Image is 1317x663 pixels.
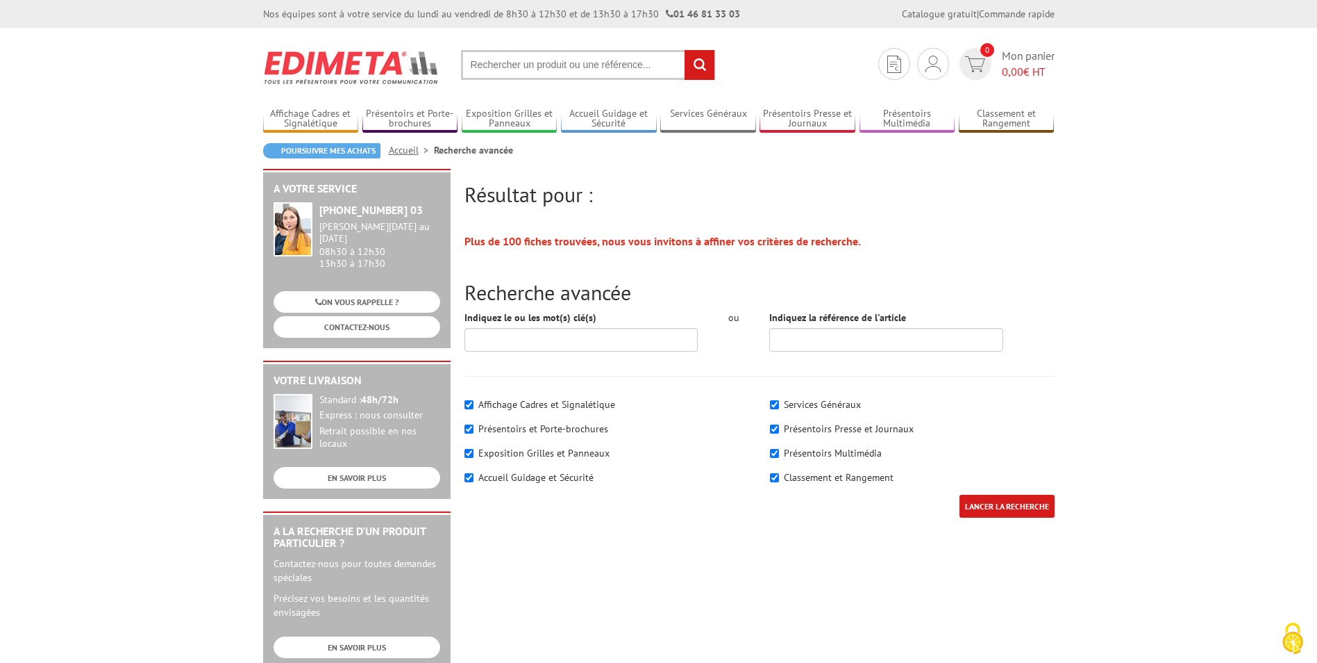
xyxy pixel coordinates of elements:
[274,394,312,449] img: widget-livraison.jpg
[464,311,596,325] label: Indiquez le ou les mot(s) clé(s)
[887,56,901,73] img: devis rapide
[760,108,855,131] a: Présentoirs Presse et Journaux
[959,495,1055,518] input: LANCER LA RECHERCHE
[464,449,473,458] input: Exposition Grilles et Panneaux
[319,425,440,450] div: Retrait possible en nos locaux
[263,42,440,93] img: Edimeta
[1275,621,1310,656] img: Cookies (fenêtre modale)
[274,183,440,195] h2: A votre service
[434,143,513,157] li: Recherche avancée
[902,8,977,20] a: Catalogue gratuit
[770,400,779,409] input: Services Généraux
[274,557,440,584] p: Contactez-nous pour toutes demandes spéciales
[462,108,557,131] a: Exposition Grilles et Panneaux
[361,393,399,406] strong: 48h/72h
[719,311,748,325] div: ou
[859,108,955,131] a: Présentoirs Multimédia
[478,423,608,435] label: Présentoirs et Porte-brochures
[1002,65,1023,79] span: 0,00
[464,400,473,409] input: Affichage Cadres et Signalétique
[464,234,861,248] strong: Plus de 100 fiches trouvées, nous vous invitons à affiner vos critères de recherche.
[784,447,882,459] label: Présentoirs Multimédia
[464,473,473,482] input: Accueil Guidage et Sécurité
[784,398,861,411] label: Services Généraux
[685,50,714,80] input: rechercher
[770,449,779,458] input: Présentoirs Multimédia
[478,471,594,484] label: Accueil Guidage et Sécurité
[965,56,985,72] img: devis rapide
[959,108,1055,131] a: Classement et Rangement
[660,108,756,131] a: Services Généraux
[274,202,312,256] img: widget-service.jpg
[319,203,423,217] strong: [PHONE_NUMBER] 03
[274,637,440,658] a: EN SAVOIR PLUS
[770,473,779,482] input: Classement et Rangement
[263,108,359,131] a: Affichage Cadres et Signalétique
[1268,616,1317,663] button: Cookies (fenêtre modale)
[274,591,440,619] p: Précisez vos besoins et les quantités envisagées
[1002,64,1055,80] span: € HT
[666,8,740,20] strong: 01 46 81 33 03
[274,525,440,550] h2: A la recherche d'un produit particulier ?
[979,8,1055,20] a: Commande rapide
[784,471,894,484] label: Classement et Rangement
[769,311,906,325] label: Indiquez la référence de l'article
[461,50,715,80] input: Rechercher un produit ou une référence...
[274,316,440,338] a: CONTACTEZ-NOUS
[464,425,473,434] input: Présentoirs et Porte-brochures
[478,398,615,411] label: Affichage Cadres et Signalétique
[478,447,610,459] label: Exposition Grilles et Panneaux
[263,143,380,158] a: Poursuivre mes achats
[956,48,1055,80] a: devis rapide 0 Mon panier 0,00€ HT
[389,144,434,156] a: Accueil
[274,375,440,387] h2: Votre livraison
[319,221,440,269] div: 08h30 à 12h30 13h30 à 17h30
[770,425,779,434] input: Présentoirs Presse et Journaux
[902,7,1055,21] div: |
[274,291,440,313] a: ON VOUS RAPPELLE ?
[319,409,440,422] div: Express : nous consulter
[263,7,740,21] div: Nos équipes sont à votre service du lundi au vendredi de 8h30 à 12h30 et de 13h30 à 17h30
[464,183,1055,206] h2: Résultat pour :
[980,43,994,57] span: 0
[319,221,440,245] div: [PERSON_NAME][DATE] au [DATE]
[274,467,440,489] a: EN SAVOIR PLUS
[1002,48,1055,80] span: Mon panier
[925,56,941,72] img: devis rapide
[561,108,657,131] a: Accueil Guidage et Sécurité
[362,108,458,131] a: Présentoirs et Porte-brochures
[319,394,440,407] div: Standard :
[464,281,1055,304] h2: Recherche avancée
[784,423,914,435] label: Présentoirs Presse et Journaux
